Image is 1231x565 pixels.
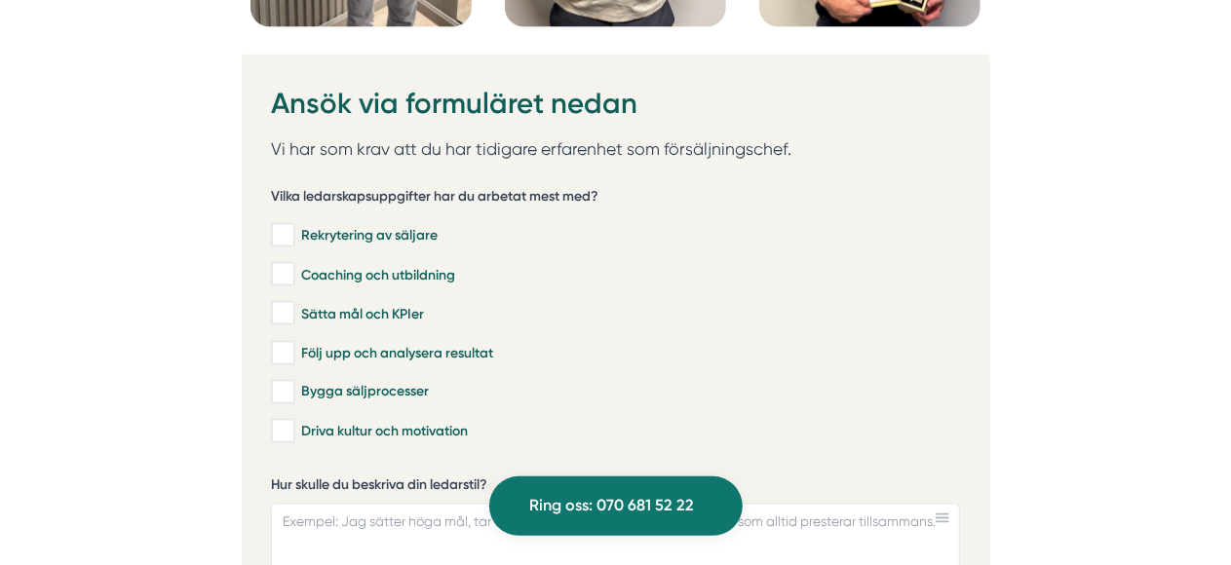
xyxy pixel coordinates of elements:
[271,344,293,363] input: Följ upp och analysera resultat
[489,476,743,536] a: Ring oss: 070 681 52 22
[271,135,960,163] p: Vi har som krav att du har tidigare erfarenhet som försäljningschef.
[271,265,293,284] input: Coaching och utbildning
[529,493,694,518] span: Ring oss: 070 681 52 22
[271,383,293,402] input: Bygga säljprocesser
[271,304,293,323] input: Sätta mål och KPIer
[271,187,598,211] h5: Vilka ledarskapsuppgifter har du arbetat mest med?
[271,84,960,135] h2: Ansök via formuläret nedan
[271,226,293,245] input: Rekrytering av säljare
[271,422,293,441] input: Driva kultur och motivation
[271,476,960,501] label: Hur skulle du beskriva din ledarstil?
